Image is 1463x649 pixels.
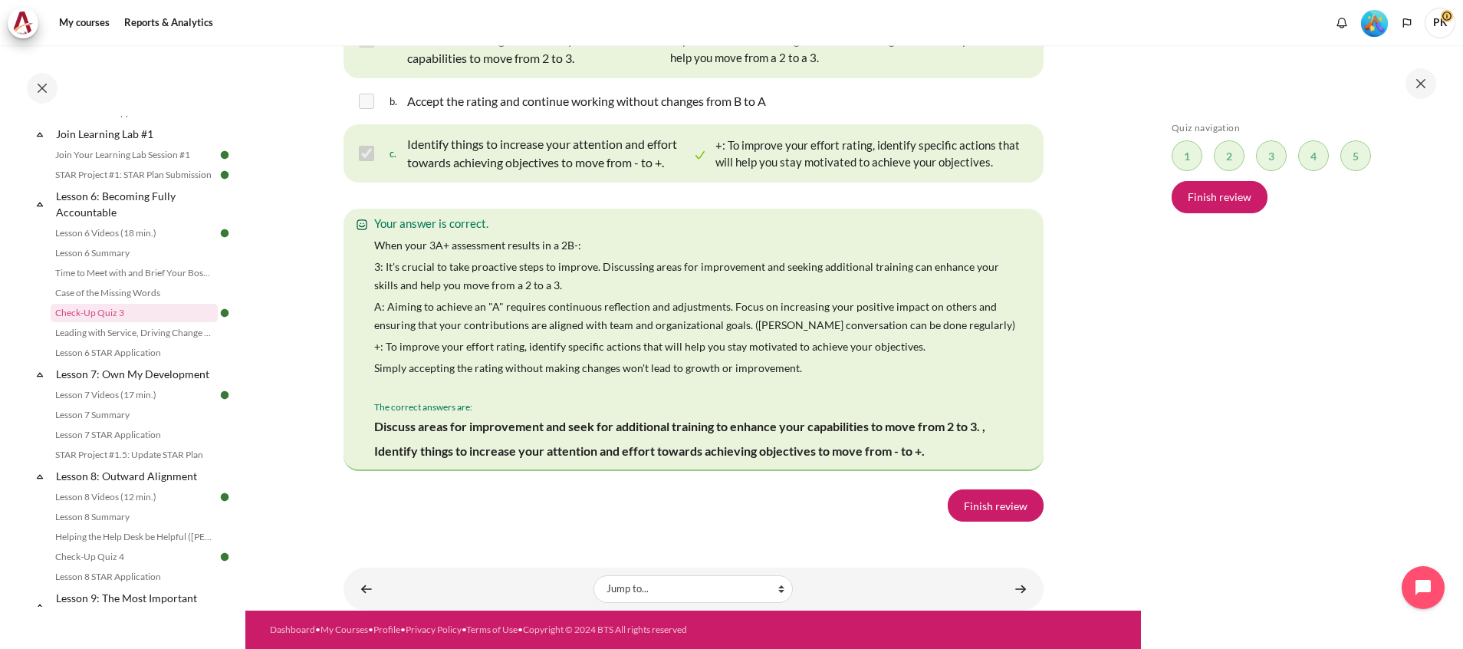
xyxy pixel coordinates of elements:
a: Finish review [948,489,1044,522]
a: Join Learning Lab #1 [54,124,218,144]
a: ◄ Case of the Missing Words [351,574,382,604]
a: Lesson 6: Becoming Fully Accountable [54,186,218,222]
button: Languages [1396,12,1419,35]
a: STAR Project #1: STAR Plan Submission [51,166,218,184]
img: Done [218,388,232,402]
a: Lesson 7 Summary [51,406,218,424]
span: Collapse [32,127,48,142]
a: 2 [1214,140,1244,171]
a: Lesson 7: Own My Development [54,364,218,384]
img: Done [218,226,232,240]
span: +: To improve your effort rating, identify specific actions that will help you stay motivated to ... [374,340,925,353]
a: Lesson 8: Outward Alignment [54,466,218,486]
div: Level #5 [1361,8,1388,37]
img: Done [218,490,232,504]
a: My Courses [321,624,368,635]
div: The correct answers are: [374,400,1021,463]
span: A: Aiming to achieve an "A" requires continuous reflection and adjustments. Focus on increasing y... [374,300,1015,331]
a: My courses [54,8,115,38]
a: Terms of Use [466,624,518,635]
a: Case of the Missing Words [51,284,218,302]
span: Collapse [32,196,48,212]
a: Check-Up Quiz 3 [51,304,218,322]
a: Join Your Learning Lab Session #1 [51,146,218,164]
span: 3: It's crucial to take proactive steps to improve. Discussing areas for improvement and seeking ... [374,260,999,292]
span: PK [1425,8,1455,38]
div: Your answer is correct. [367,215,1021,232]
span: b. [390,89,404,114]
a: User menu [1425,8,1455,38]
a: Leading with Service, Driving Change (Pucknalin's Story) ► [1005,574,1036,604]
a: 4 [1298,140,1329,171]
img: Done [218,148,232,162]
p: Accept the rating and continue working without changes from B to A [407,92,766,110]
p: Identify things to increase your attention and effort towards achieving objectives to move from -... [407,135,689,172]
img: Correct [692,147,708,163]
a: Reports & Analytics [119,8,219,38]
span: When your 3A+ assessment results in a 2B-: [374,239,581,252]
a: Architeck Architeck [8,8,46,38]
div: • • • • • [270,623,733,637]
img: Done [218,168,232,182]
img: Architeck [12,12,34,35]
img: Done [218,550,232,564]
a: Check-Up Quiz 4 [51,548,218,566]
a: Time to Meet with and Brief Your Boss #1 [51,264,218,282]
a: Lesson 7 STAR Application [51,426,218,444]
a: Lesson 8 Summary [51,508,218,526]
a: 1 [1172,140,1202,171]
a: 3 [1256,140,1287,171]
a: STAR Project #1.5: Update STAR Plan [51,446,218,464]
a: Lesson 8 Videos (12 min.) [51,488,218,506]
a: Lesson 6 Videos (18 min.) [51,224,218,242]
a: Lesson 8 STAR Application [51,568,218,586]
img: Level #5 [1361,10,1388,37]
p: Discuss areas for improvement and seek for additional training to enhance your capabilities to mo... [374,417,985,436]
p: Identify things to increase your attention and effort towards achieving objectives to move from -... [374,442,925,460]
p: +: To improve your effort rating, identify specific actions that will help you stay motivated to ... [715,137,1036,171]
h5: Quiz navigation [1172,122,1429,134]
a: Level #5 [1355,8,1394,37]
a: Lesson 7 Videos (17 min.) [51,386,218,404]
a: Leading with Service, Driving Change (Pucknalin's Story) [51,324,218,342]
div: Show notification window with no new notifications [1330,12,1353,35]
span: Simply accepting the rating without making changes won't lead to growth or improvement. [374,361,802,374]
span: Collapse [32,367,48,382]
span: Collapse [32,469,48,484]
a: Profile [373,624,400,635]
a: Copyright © 2024 BTS All rights reserved [523,624,687,635]
a: Helping the Help Desk be Helpful ([PERSON_NAME]'s Story) [51,528,218,546]
a: Lesson 6 STAR Application [51,344,218,362]
section: Blocks [1172,122,1429,222]
a: Lesson 9: The Most Important Move [54,588,218,624]
span: Collapse [32,598,48,614]
a: Finish review [1172,181,1267,213]
a: Privacy Policy [406,624,462,635]
a: Dashboard [270,624,315,635]
a: 5 [1340,140,1371,171]
span: c. [390,132,404,175]
a: Lesson 6 Summary [51,244,218,262]
img: Done [218,306,232,320]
